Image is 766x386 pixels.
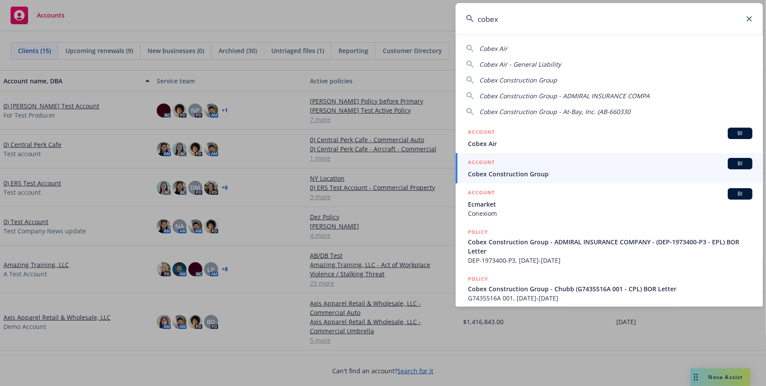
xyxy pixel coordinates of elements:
[468,188,495,199] h5: ACCOUNT
[468,237,752,256] span: Cobex Construction Group - ADMIRAL INSURANCE COMPANY - (DEP-1973400-P3 - EPL) BOR Letter
[479,76,557,84] span: Cobex Construction Group
[468,275,488,283] h5: POLICY
[731,129,749,137] span: BI
[479,107,630,116] span: Cobex Construction Group - At-Bay, Inc. (AB-660330
[468,128,495,138] h5: ACCOUNT
[468,256,752,265] span: DEP-1973400-P3, [DATE]-[DATE]
[479,44,507,53] span: Cobex Air
[456,123,763,153] a: ACCOUNTBICobex Air
[468,209,752,218] span: Conexiom
[468,139,752,148] span: Cobex Air
[456,223,763,270] a: POLICYCobex Construction Group - ADMIRAL INSURANCE COMPANY - (DEP-1973400-P3 - EPL) BOR LetterDEP...
[479,92,650,100] span: Cobex Construction Group - ADMIRAL INSURANCE COMPA
[456,183,763,223] a: ACCOUNTBIEcmarketConexiom
[468,200,752,209] span: Ecmarket
[468,293,752,303] span: G7435516A 001, [DATE]-[DATE]
[468,158,495,168] h5: ACCOUNT
[456,3,763,35] input: Search...
[731,160,749,168] span: BI
[468,284,752,293] span: Cobex Construction Group - Chubb (G7435516A 001 - CPL) BOR Letter
[468,169,752,179] span: Cobex Construction Group
[479,60,561,68] span: Cobex Air - General Liability
[468,228,488,236] h5: POLICY
[731,190,749,198] span: BI
[456,270,763,307] a: POLICYCobex Construction Group - Chubb (G7435516A 001 - CPL) BOR LetterG7435516A 001, [DATE]-[DATE]
[456,153,763,183] a: ACCOUNTBICobex Construction Group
